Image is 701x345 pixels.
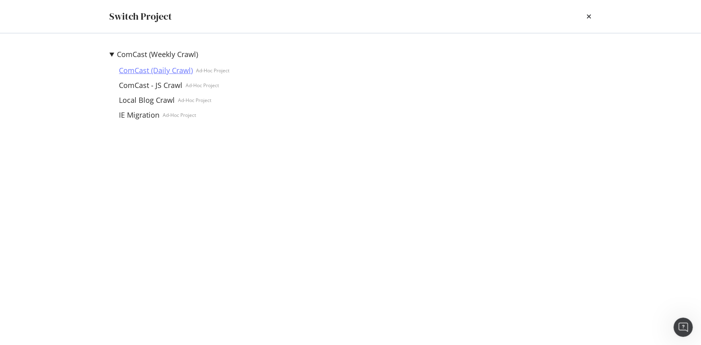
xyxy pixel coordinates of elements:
[117,50,198,59] a: ComCast (Weekly Crawl)
[116,66,196,75] a: ComCast (Daily Crawl)
[186,82,219,89] div: Ad-Hoc Project
[116,111,163,119] a: IE Migration
[110,10,172,23] div: Switch Project
[178,97,212,104] div: Ad-Hoc Project
[587,10,592,23] div: times
[163,112,196,118] div: Ad-Hoc Project
[196,67,230,74] div: Ad-Hoc Project
[110,49,230,60] summary: ComCast (Weekly Crawl)
[116,96,178,104] a: Local Blog Crawl
[116,81,186,90] a: ComCast - JS Crawl
[674,318,693,337] iframe: Intercom live chat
